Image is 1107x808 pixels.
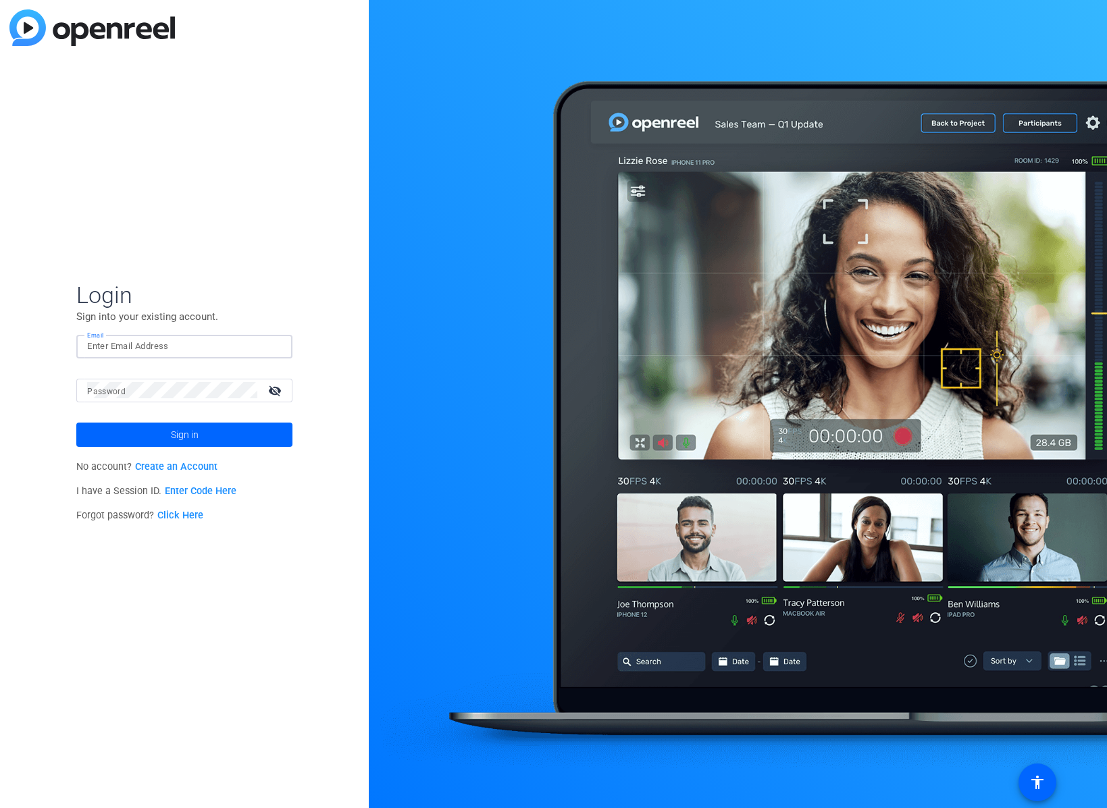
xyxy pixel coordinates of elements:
span: Sign in [171,418,199,452]
mat-icon: accessibility [1029,774,1046,790]
a: Click Here [157,510,203,521]
span: Login [76,281,292,309]
span: I have a Session ID. [76,485,236,497]
mat-label: Email [87,331,104,339]
p: Sign into your existing account. [76,309,292,324]
span: No account? [76,461,217,473]
span: Forgot password? [76,510,203,521]
a: Enter Code Here [165,485,236,497]
button: Sign in [76,423,292,447]
a: Create an Account [135,461,217,473]
mat-label: Password [87,387,126,396]
img: blue-gradient.svg [9,9,175,46]
input: Enter Email Address [87,338,282,354]
mat-icon: visibility_off [260,381,292,400]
